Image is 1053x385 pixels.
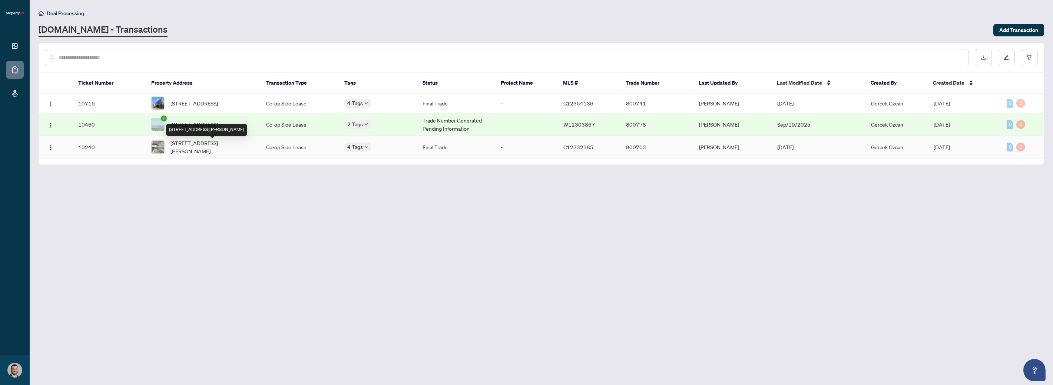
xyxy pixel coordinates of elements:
span: Add Transaction [999,24,1038,36]
span: home [39,11,44,16]
button: edit [998,49,1015,66]
span: check-circle [161,115,167,121]
th: Status [417,73,495,94]
th: Created Date [927,73,1000,94]
span: [DATE] [777,100,794,107]
button: Logo [45,118,57,130]
td: - [495,136,557,159]
img: thumbnail-img [152,118,164,131]
button: Logo [45,141,57,153]
th: Project Name [495,73,557,94]
div: 0 [1007,120,1013,129]
button: download [975,49,992,66]
th: Last Modified Date [771,73,865,94]
span: Last Modified Date [777,79,822,87]
th: Property Address [145,73,260,94]
span: [STREET_ADDRESS][PERSON_NAME] [170,139,254,155]
div: 0 [1007,99,1013,108]
td: 800778 [620,113,693,136]
td: [PERSON_NAME] [693,136,771,159]
img: Logo [48,122,54,128]
img: Logo [48,101,54,107]
span: [DATE] [777,144,794,150]
td: - [495,94,557,113]
span: [DATE] [934,121,950,128]
span: [STREET_ADDRESS] [170,99,218,107]
td: Final Trade [417,94,495,113]
span: 4 Tags [347,99,363,107]
button: Open asap [1023,359,1046,381]
span: filter [1027,55,1032,60]
img: Logo [48,145,54,151]
img: thumbnail-img [152,141,164,153]
td: - [495,113,557,136]
div: 0 [1007,143,1013,151]
span: download [981,55,986,60]
td: 800703 [620,136,693,159]
td: 10460 [72,113,145,136]
span: Gercek Ozcan [871,121,904,128]
span: C12354136 [563,100,593,107]
td: 800741 [620,94,693,113]
th: Trade Number [620,73,693,94]
a: [DOMAIN_NAME] - Transactions [39,23,168,37]
div: 0 [1016,120,1025,129]
td: 10240 [72,136,145,159]
td: Final Trade [417,136,495,159]
td: Trade Number Generated - Pending Information [417,113,495,136]
div: [STREET_ADDRESS][PERSON_NAME] [166,124,247,136]
span: Sep/19/2025 [777,121,811,128]
td: Co-op Side Lease [260,136,338,159]
td: [PERSON_NAME] [693,94,771,113]
img: thumbnail-img [152,97,164,110]
img: Profile Icon [8,363,22,377]
th: Tags [338,73,417,94]
th: Created By [865,73,927,94]
td: Co-op Side Lease [260,113,338,136]
img: logo [6,11,24,16]
th: Transaction Type [260,73,338,94]
span: [STREET_ADDRESS] [170,120,218,128]
td: Co-op Side Lease [260,94,338,113]
span: Created Date [933,79,964,87]
th: Ticket Number [72,73,145,94]
span: down [364,145,368,149]
span: Gercek Ozcan [871,100,904,107]
button: Add Transaction [993,24,1044,36]
td: [PERSON_NAME] [693,113,771,136]
th: MLS # [557,73,620,94]
span: edit [1004,55,1009,60]
span: W12303867 [563,121,595,128]
div: 0 [1016,143,1025,151]
span: Deal Processing [47,10,84,17]
span: down [364,101,368,105]
span: C12332385 [563,144,593,150]
span: [DATE] [934,100,950,107]
th: Last Updated By [693,73,771,94]
button: filter [1021,49,1038,66]
span: Gercek Ozcan [871,144,904,150]
span: down [364,123,368,126]
span: 2 Tags [347,120,363,128]
div: 0 [1016,99,1025,108]
td: 10716 [72,94,145,113]
span: 4 Tags [347,143,363,151]
span: [DATE] [934,144,950,150]
button: Logo [45,97,57,109]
